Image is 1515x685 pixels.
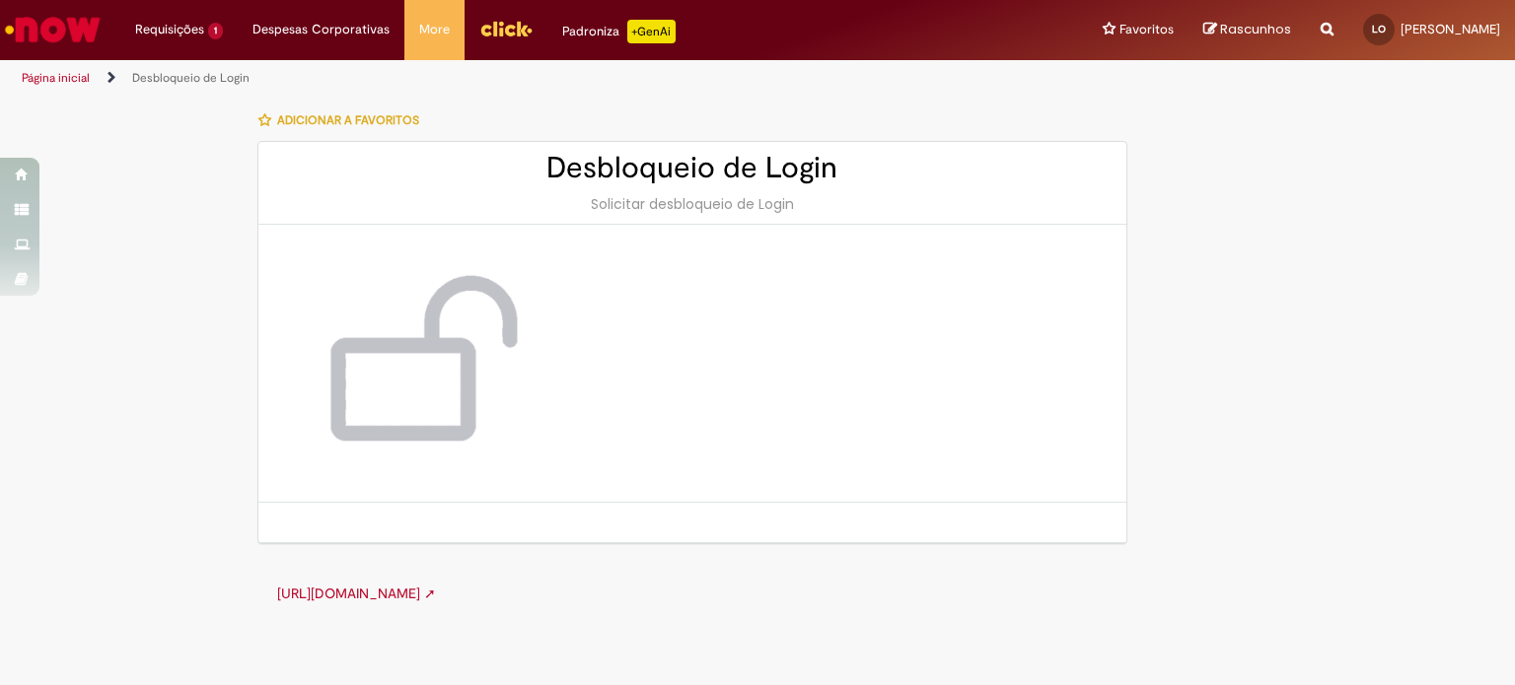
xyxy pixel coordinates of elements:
a: Rascunhos [1203,21,1291,39]
img: click_logo_yellow_360x200.png [479,14,533,43]
span: Requisições [135,20,204,39]
span: Favoritos [1119,20,1174,39]
span: More [419,20,450,39]
a: Desbloqueio de Login [132,70,250,86]
div: Padroniza [562,20,676,43]
span: [PERSON_NAME] [1401,21,1500,37]
a: [URL][DOMAIN_NAME] ➚ [277,584,436,602]
span: LO [1372,23,1386,35]
img: Desbloqueio de Login [298,264,535,462]
span: Adicionar a Favoritos [277,112,419,128]
ul: Trilhas de página [15,60,995,97]
span: Despesas Corporativas [252,20,390,39]
img: ServiceNow [2,10,104,49]
h2: Desbloqueio de Login [278,152,1107,184]
span: Rascunhos [1220,20,1291,38]
p: +GenAi [627,20,676,43]
a: Página inicial [22,70,90,86]
button: Adicionar a Favoritos [257,100,430,141]
div: Solicitar desbloqueio de Login [278,194,1107,214]
span: 1 [208,23,223,39]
